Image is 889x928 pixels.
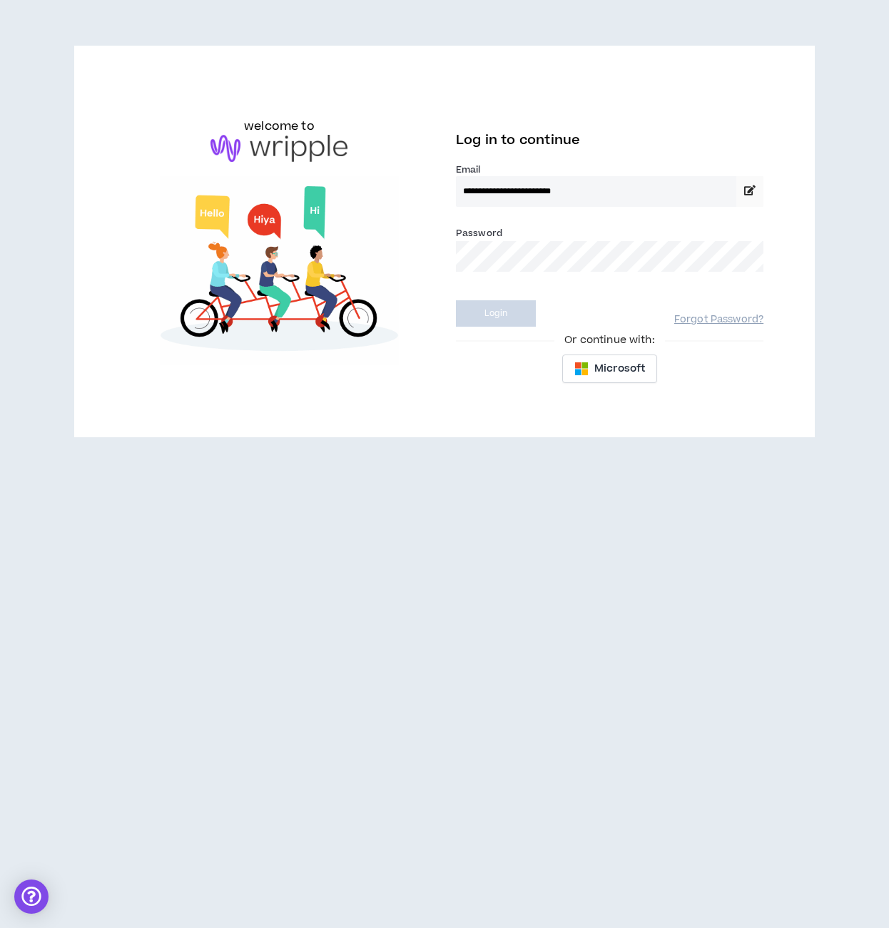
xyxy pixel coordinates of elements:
[594,361,645,377] span: Microsoft
[562,355,657,383] button: Microsoft
[456,163,763,176] label: Email
[554,332,664,348] span: Or continue with:
[456,131,580,149] span: Log in to continue
[126,176,433,365] img: Welcome to Wripple
[244,118,315,135] h6: welcome to
[456,227,502,240] label: Password
[456,300,536,327] button: Login
[14,879,49,914] div: Open Intercom Messenger
[674,313,763,327] a: Forgot Password?
[210,135,347,162] img: logo-brand.png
